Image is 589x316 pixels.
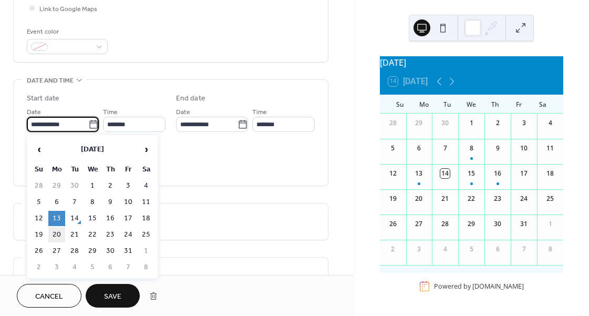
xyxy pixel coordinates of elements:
div: 18 [545,169,555,178]
span: Time [103,107,118,118]
td: 30 [102,243,119,259]
td: 15 [84,211,101,226]
div: Start date [27,93,59,104]
div: 5 [467,244,476,254]
div: 24 [519,194,529,203]
td: 3 [48,260,65,275]
div: Event color [27,26,106,37]
div: 17 [519,169,529,178]
td: 16 [102,211,119,226]
td: 31 [120,243,137,259]
td: 7 [66,195,83,210]
div: 8 [467,144,476,153]
th: Sa [138,162,154,177]
div: 9 [493,144,502,153]
div: 11 [545,144,555,153]
div: 4 [545,118,555,128]
div: Th [483,95,507,114]
td: 11 [138,195,154,210]
div: 2 [493,118,502,128]
div: 2 [388,244,398,254]
span: Save [104,291,121,302]
td: 6 [48,195,65,210]
div: 5 [388,144,398,153]
div: 6 [414,144,423,153]
td: 12 [30,211,47,226]
span: Time [252,107,267,118]
div: 29 [467,219,476,229]
td: 9 [102,195,119,210]
td: 7 [120,260,137,275]
div: 21 [440,194,450,203]
div: 19 [388,194,398,203]
div: Sa [531,95,555,114]
div: 7 [519,244,529,254]
td: 1 [84,178,101,193]
td: 6 [102,260,119,275]
td: 29 [48,178,65,193]
span: Cancel [35,291,63,302]
div: 1 [545,219,555,229]
div: Mo [412,95,436,114]
td: 19 [30,227,47,242]
td: 2 [102,178,119,193]
span: Date [27,107,41,118]
th: Fr [120,162,137,177]
div: 28 [440,219,450,229]
td: 18 [138,211,154,226]
td: 23 [102,227,119,242]
div: We [460,95,483,114]
td: 3 [120,178,137,193]
td: 25 [138,227,154,242]
td: 13 [48,211,65,226]
div: 28 [388,118,398,128]
div: 22 [467,194,476,203]
div: 15 [467,169,476,178]
div: 6 [493,244,502,254]
span: Date [176,107,190,118]
div: [DATE] [380,56,563,69]
td: 24 [120,227,137,242]
div: 4 [440,244,450,254]
td: 20 [48,227,65,242]
div: 30 [440,118,450,128]
td: 28 [30,178,47,193]
div: Powered by [434,282,524,291]
div: 29 [414,118,423,128]
div: 8 [545,244,555,254]
td: 5 [30,195,47,210]
div: 14 [440,169,450,178]
td: 29 [84,243,101,259]
div: 13 [414,169,423,178]
span: Date and time [27,75,74,86]
th: Su [30,162,47,177]
td: 2 [30,260,47,275]
div: 23 [493,194,502,203]
div: End date [176,93,205,104]
div: 3 [519,118,529,128]
td: 30 [66,178,83,193]
div: 30 [493,219,502,229]
div: 16 [493,169,502,178]
div: 1 [467,118,476,128]
div: Su [388,95,412,114]
div: 31 [519,219,529,229]
span: ‹ [31,139,47,160]
span: › [138,139,154,160]
div: 7 [440,144,450,153]
div: 10 [519,144,529,153]
button: Save [86,284,140,308]
td: 21 [66,227,83,242]
span: Link to Google Maps [39,4,97,15]
td: 22 [84,227,101,242]
th: We [84,162,101,177]
td: 17 [120,211,137,226]
div: 3 [414,244,423,254]
button: Cancel [17,284,81,308]
td: 26 [30,243,47,259]
td: 1 [138,243,154,259]
td: 4 [66,260,83,275]
td: 8 [138,260,154,275]
div: 20 [414,194,423,203]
